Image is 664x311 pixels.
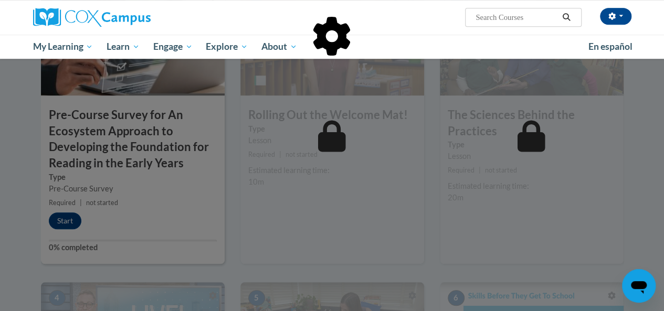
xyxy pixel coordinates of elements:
div: Main menu [25,35,639,59]
img: Cox Campus [33,8,151,27]
iframe: Button to launch messaging window [622,269,656,303]
a: My Learning [26,35,100,59]
span: My Learning [33,40,93,53]
a: Cox Campus [33,8,222,27]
